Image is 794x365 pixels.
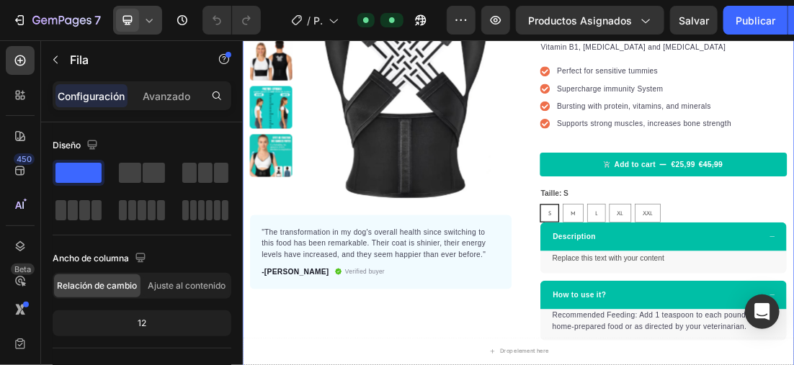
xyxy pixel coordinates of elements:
span: / [307,13,311,28]
div: Deshacer/Rehacer [202,6,261,35]
button: Productos asignados [516,6,664,35]
p: Perfect for sensitive tummies [493,40,767,57]
p: 7 [94,12,101,29]
span: S [479,263,483,277]
button: 7 [6,6,107,35]
button: Salvar [670,6,718,35]
div: Abra Intercom Messenger [745,294,780,329]
font: Publicar [736,13,775,28]
p: Avanzado [143,89,190,104]
iframe: Design area [243,40,794,365]
div: €45,99 [714,184,754,204]
font: Ancho de columna [53,252,129,265]
p: Bursting with protein, vitamins, and minerals [493,94,767,112]
p: Supercharge immunity System [493,67,767,84]
p: Supports strong muscles, increases bone strength [493,122,767,139]
legend: Taille: S [466,230,512,251]
span: XL [587,263,597,277]
span: Productos asignados [528,13,632,28]
span: L [553,263,557,277]
div: €25,99 [671,184,711,204]
font: Diseño [53,139,81,152]
span: Relación de cambio [58,279,138,292]
span: PÁGINA PRODUCTO (corrector postura) [313,13,323,28]
p: "The transformation in my dog's overall health since switching to this food has been remarkable. ... [30,292,403,344]
button: Publicar [723,6,788,35]
div: Beta [11,263,35,275]
span: M [514,263,522,277]
div: Add to cart [583,186,648,203]
div: 450 [14,153,35,165]
p: Configuración [58,89,125,104]
span: XXL [628,263,643,277]
span: Ajuste al contenido [148,279,226,292]
p: Row [70,51,192,68]
span: Salvar [679,14,709,27]
div: 12 [55,313,228,333]
p: Description [486,299,554,316]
